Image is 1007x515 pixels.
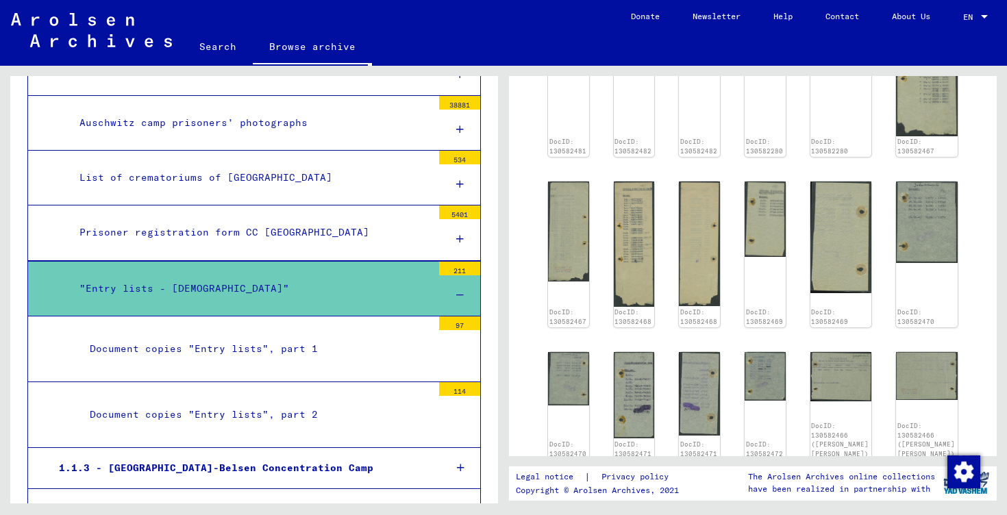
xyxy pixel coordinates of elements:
[79,336,432,362] div: Document copies "Entry lists", part 1
[897,138,934,155] a: DocID: 130582467
[549,138,586,155] a: DocID: 130582481
[680,440,717,457] a: DocID: 130582471
[516,484,685,497] p: Copyright © Arolsen Archives, 2021
[947,455,980,488] img: Change consent
[439,316,480,330] div: 97
[439,382,480,396] div: 114
[941,466,992,500] img: yv_logo.png
[810,352,872,401] img: 001.jpg
[748,483,935,495] p: have been realized in partnership with
[897,422,955,457] a: DocID: 130582466 ([PERSON_NAME] [PERSON_NAME])
[253,30,372,66] a: Browse archive
[548,181,589,281] img: 002.jpg
[439,205,480,219] div: 5401
[746,138,783,155] a: DocID: 130582280
[614,181,655,307] img: 001.jpg
[439,96,480,110] div: 38881
[614,138,651,155] a: DocID: 130582482
[679,352,720,436] img: 002.jpg
[79,401,432,428] div: Document copies "Entry lists", part 2
[810,181,872,294] img: 002.jpg
[746,308,783,325] a: DocID: 130582469
[897,308,934,325] a: DocID: 130582470
[548,352,589,405] img: 002.jpg
[516,470,685,484] div: |
[69,275,432,302] div: "Entry lists - [DEMOGRAPHIC_DATA]"
[896,352,958,400] img: 002.jpg
[680,138,717,155] a: DocID: 130582482
[679,181,720,306] img: 002.jpg
[439,262,480,275] div: 211
[439,151,480,164] div: 534
[614,440,651,457] a: DocID: 130582471
[963,12,978,22] span: EN
[745,181,786,257] img: 001.jpg
[811,138,848,155] a: DocID: 130582280
[11,13,172,47] img: Arolsen_neg.svg
[896,181,958,263] img: 001.jpg
[811,422,869,457] a: DocID: 130582466 ([PERSON_NAME] [PERSON_NAME])
[549,440,586,457] a: DocID: 130582470
[614,352,655,439] img: 001.jpg
[746,440,783,457] a: DocID: 130582472
[69,219,432,246] div: Prisoner registration form CC [GEOGRAPHIC_DATA]
[748,470,935,483] p: The Arolsen Archives online collections
[549,308,586,325] a: DocID: 130582467
[811,308,848,325] a: DocID: 130582469
[69,164,432,191] div: List of crematoriums of [GEOGRAPHIC_DATA]
[590,470,685,484] a: Privacy policy
[745,352,786,401] img: 001.jpg
[516,470,584,484] a: Legal notice
[947,455,980,488] div: Change consent
[183,30,253,63] a: Search
[614,308,651,325] a: DocID: 130582468
[69,110,432,136] div: Auschwitz camp prisoners’ photographs
[680,308,717,325] a: DocID: 130582468
[49,455,434,481] div: 1.1.3 - [GEOGRAPHIC_DATA]-Belsen Concentration Camp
